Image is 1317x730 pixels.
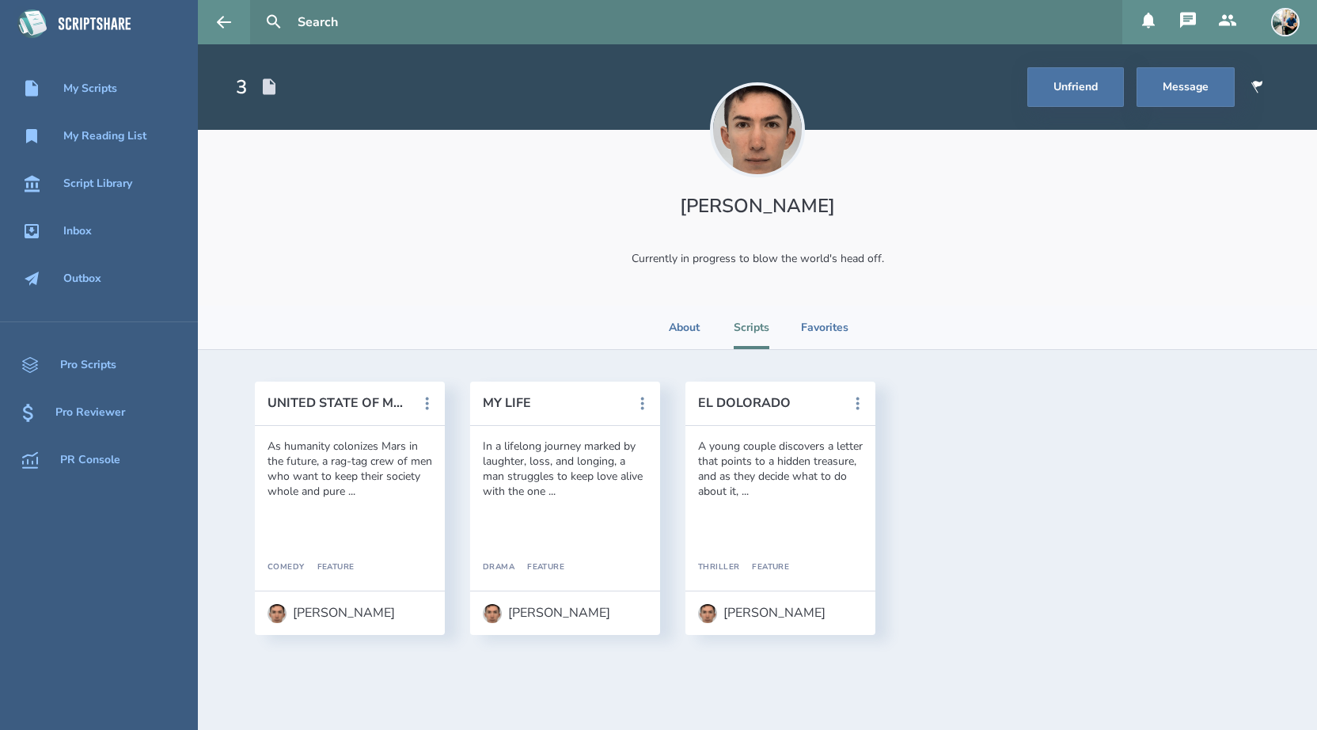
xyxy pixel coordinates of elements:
[483,563,514,572] div: Drama
[60,454,120,466] div: PR Console
[63,130,146,143] div: My Reading List
[710,82,805,177] img: user_1756948650-crop.jpg
[268,439,432,499] div: As humanity colonizes Mars in the future, a rag-tag crew of men who want to keep their society wh...
[734,306,769,349] li: Scripts
[1137,67,1235,107] button: Message
[268,596,395,631] a: [PERSON_NAME]
[698,604,717,623] img: user_1756948650-crop.jpg
[268,563,305,572] div: Comedy
[698,563,739,572] div: Thriller
[236,74,247,100] div: 3
[508,606,610,620] div: [PERSON_NAME]
[612,238,903,280] div: Currently in progress to blow the world's head off.
[268,396,410,410] button: UNITED STATE OF MARS
[514,563,564,572] div: Feature
[63,82,117,95] div: My Scripts
[236,74,279,100] div: Total Scripts
[63,177,132,190] div: Script Library
[1271,8,1300,36] img: user_1673573717-crop.jpg
[483,604,502,623] img: user_1756948650-crop.jpg
[55,406,125,419] div: Pro Reviewer
[268,604,287,623] img: user_1756948650-crop.jpg
[612,193,903,219] h1: [PERSON_NAME]
[483,439,647,499] div: In a lifelong journey marked by laughter, loss, and longing, a man struggles to keep love alive w...
[698,439,863,499] div: A young couple discovers a letter that points to a hidden treasure, and as they decide what to do...
[63,225,92,238] div: Inbox
[1027,67,1124,107] button: Unfriend
[739,563,789,572] div: Feature
[483,596,610,631] a: [PERSON_NAME]
[293,606,395,620] div: [PERSON_NAME]
[305,563,355,572] div: Feature
[698,396,841,410] button: EL DOLORADO
[667,306,702,349] li: About
[723,606,825,620] div: [PERSON_NAME]
[63,272,101,285] div: Outbox
[60,359,116,371] div: Pro Scripts
[801,306,848,349] li: Favorites
[483,396,625,410] button: MY LIFE
[698,596,825,631] a: [PERSON_NAME]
